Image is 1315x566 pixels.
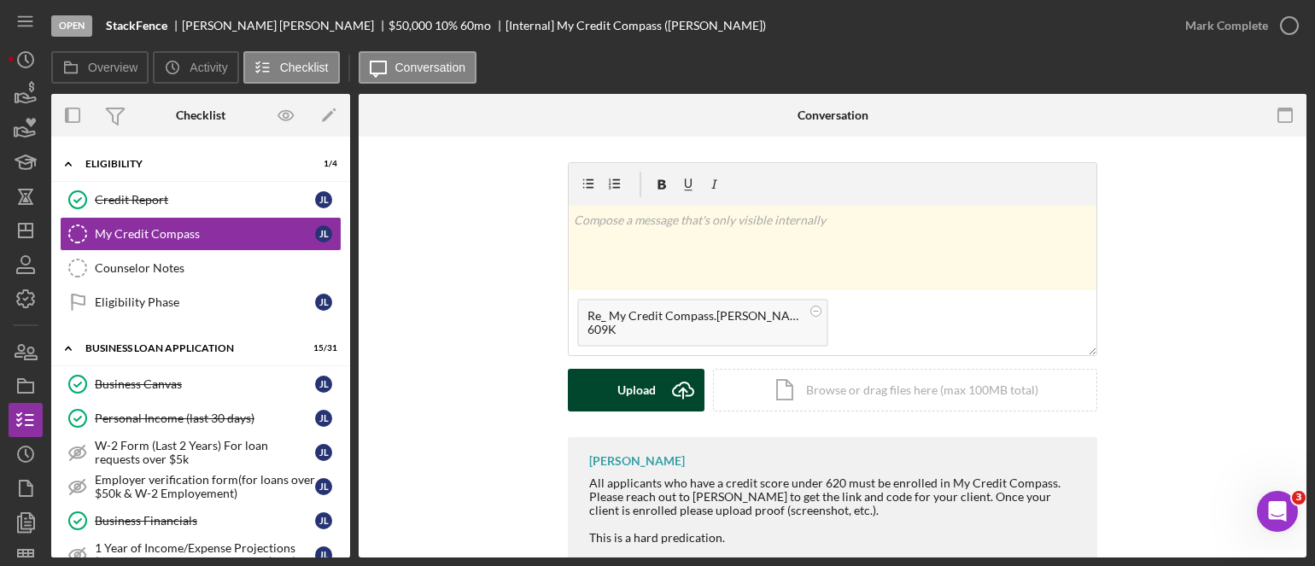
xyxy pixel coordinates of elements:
[60,435,342,470] a: W-2 Form (Last 2 Years) For loan requests over $5kJL
[153,51,238,84] button: Activity
[60,504,342,538] a: Business FinancialsJL
[315,376,332,393] div: J L
[589,531,1080,545] div: This is a hard predication.
[1257,491,1298,532] iframe: Intercom live chat
[95,227,315,241] div: My Credit Compass
[798,108,868,122] div: Conversation
[589,476,1080,517] div: All applicants who have a credit score under 620 must be enrolled in My Credit Compass. Please re...
[315,225,332,242] div: J L
[95,514,315,528] div: Business Financials
[395,61,466,74] label: Conversation
[587,309,801,323] div: Re_ My Credit Compass.[PERSON_NAME].pdf
[315,546,332,563] div: J L
[60,285,342,319] a: Eligibility PhaseJL
[280,61,329,74] label: Checklist
[617,369,656,411] div: Upload
[88,61,137,74] label: Overview
[307,343,337,353] div: 15 / 31
[315,191,332,208] div: J L
[106,19,167,32] b: StackFence
[307,159,337,169] div: 1 / 4
[315,410,332,427] div: J L
[460,19,491,32] div: 60 mo
[1168,9,1306,43] button: Mark Complete
[190,61,227,74] label: Activity
[182,19,389,32] div: [PERSON_NAME] [PERSON_NAME]
[95,411,315,425] div: Personal Income (last 30 days)
[1185,9,1268,43] div: Mark Complete
[60,183,342,217] a: Credit ReportJL
[315,444,332,461] div: J L
[389,18,432,32] span: $50,000
[85,343,295,353] div: BUSINESS LOAN APPLICATION
[359,51,477,84] button: Conversation
[51,51,149,84] button: Overview
[60,217,342,251] a: My Credit CompassJL
[315,294,332,311] div: J L
[95,473,315,500] div: Employer verification form(for loans over $50k & W-2 Employement)
[95,261,341,275] div: Counselor Notes
[85,159,295,169] div: ELIGIBILITY
[51,15,92,37] div: Open
[176,108,225,122] div: Checklist
[95,295,315,309] div: Eligibility Phase
[506,19,766,32] div: [Internal] My Credit Compass ([PERSON_NAME])
[315,478,332,495] div: J L
[60,251,342,285] a: Counselor Notes
[60,470,342,504] a: Employer verification form(for loans over $50k & W-2 Employement)JL
[1292,491,1306,505] span: 3
[435,19,458,32] div: 10 %
[60,401,342,435] a: Personal Income (last 30 days)JL
[95,439,315,466] div: W-2 Form (Last 2 Years) For loan requests over $5k
[589,454,685,468] div: [PERSON_NAME]
[95,377,315,391] div: Business Canvas
[95,193,315,207] div: Credit Report
[60,367,342,401] a: Business CanvasJL
[587,323,801,336] div: 609K
[243,51,340,84] button: Checklist
[315,512,332,529] div: J L
[568,369,704,411] button: Upload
